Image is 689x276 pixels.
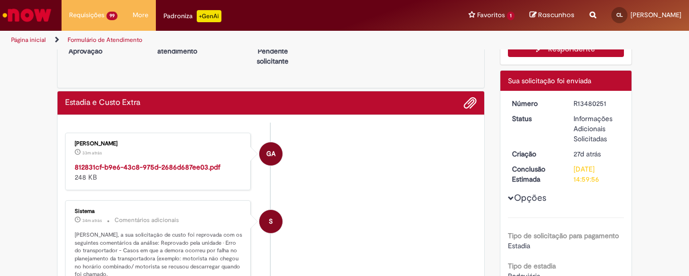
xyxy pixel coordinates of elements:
[508,231,619,240] b: Tipo de solicitação para pagamento
[82,217,102,224] span: 34m atrás
[630,11,681,19] span: [PERSON_NAME]
[508,241,530,250] span: Estadia
[75,162,220,172] a: 812831cf-b9e6-43c8-975d-2686d687ee03.pdf
[8,31,452,49] ul: Trilhas de página
[1,5,53,25] img: ServiceNow
[616,12,623,18] span: CL
[82,150,102,156] time: 01/10/2025 09:54:08
[573,114,620,144] div: Informações Adicionais Solicitadas
[504,114,566,124] dt: Status
[504,164,566,184] dt: Conclusão Estimada
[507,12,514,20] span: 1
[573,149,601,158] span: 27d atrás
[65,98,140,107] h2: Estadia e Custo Extra Histórico de tíquete
[82,150,102,156] span: 33m atrás
[464,96,477,109] button: Adicionar anexos
[163,10,221,22] div: Padroniza
[538,10,575,20] span: Rascunhos
[114,216,179,225] small: Comentários adicionais
[133,10,148,20] span: More
[75,162,243,182] div: 248 KB
[69,10,104,20] span: Requisições
[266,142,275,166] span: GA
[508,261,556,270] b: Tipo de estadia
[106,12,118,20] span: 99
[197,10,221,22] p: +GenAi
[477,10,505,20] span: Favoritos
[75,141,243,147] div: [PERSON_NAME]
[259,210,282,233] div: System
[504,149,566,159] dt: Criação
[530,11,575,20] a: Rascunhos
[246,46,300,66] p: Pendente solicitante
[573,164,620,184] div: [DATE] 14:59:56
[75,208,243,214] div: Sistema
[504,98,566,108] dt: Número
[68,36,142,44] a: Formulário de Atendimento
[573,149,620,159] div: 04/09/2025 10:59:53
[269,209,273,234] span: S
[259,142,282,165] div: Giovanni Alves
[508,76,591,85] span: Sua solicitação foi enviada
[11,36,46,44] a: Página inicial
[573,98,620,108] div: R13480251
